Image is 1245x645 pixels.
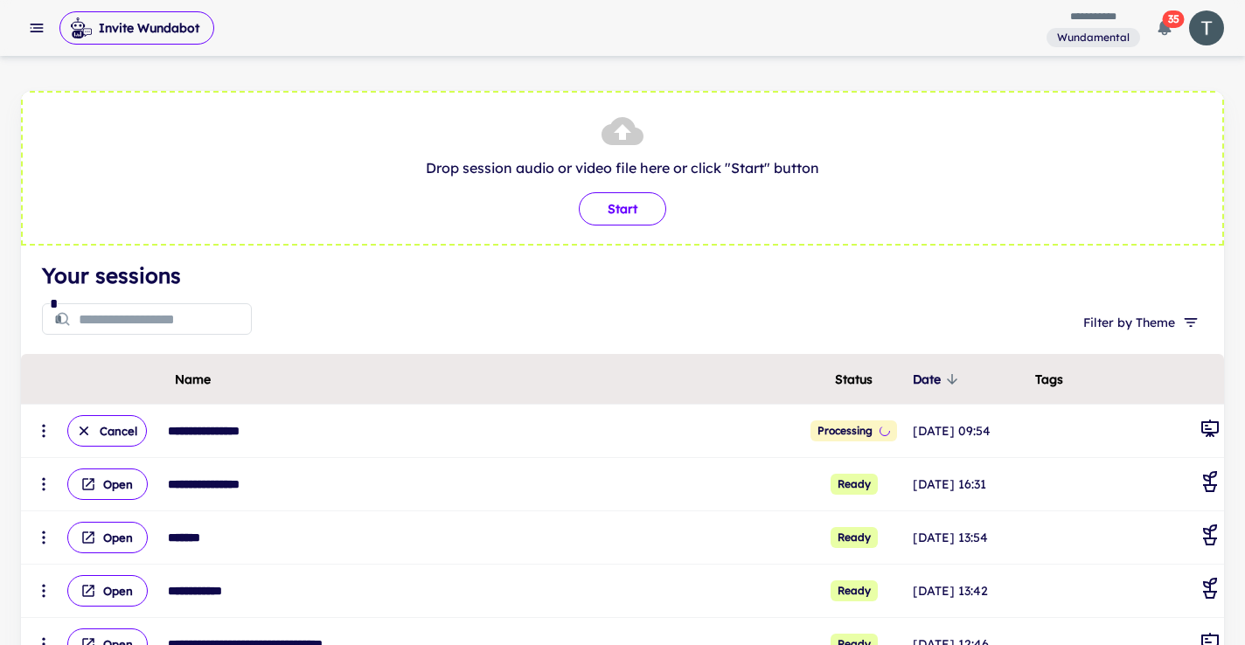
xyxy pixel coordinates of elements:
span: Position in queue: 1 [810,420,897,441]
span: Wundamental [1050,30,1137,45]
td: [DATE] 13:54 [909,511,1032,565]
div: Coaching [1200,471,1221,497]
img: photoURL [1189,10,1224,45]
button: 35 [1147,10,1182,45]
td: [DATE] 13:42 [909,565,1032,618]
td: [DATE] 09:54 [909,405,1032,458]
div: Coaching [1200,524,1221,551]
button: Start [579,192,666,225]
span: You are a member of this workspace. Contact your workspace owner for assistance. [1047,26,1140,48]
span: Ready [831,527,878,548]
p: Drop session audio or video file here or click "Start" button [40,157,1205,178]
button: Invite Wundabot [59,11,214,45]
span: Ready [831,580,878,601]
span: Tags [1035,369,1063,390]
span: 35 [1163,10,1185,28]
button: Open [67,522,148,553]
div: General Meeting [1200,418,1221,444]
span: Invite Wundabot to record a meeting [59,10,214,45]
span: Name [175,369,211,390]
button: Filter by Theme [1076,307,1203,338]
h4: Your sessions [42,260,1203,291]
button: Cancel [67,415,147,447]
td: [DATE] 16:31 [909,458,1032,511]
span: Ready [831,474,878,495]
span: Date [913,369,963,390]
span: Status [835,369,873,390]
button: Open [67,468,148,500]
div: Coaching [1200,578,1221,604]
button: Open [67,575,148,607]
